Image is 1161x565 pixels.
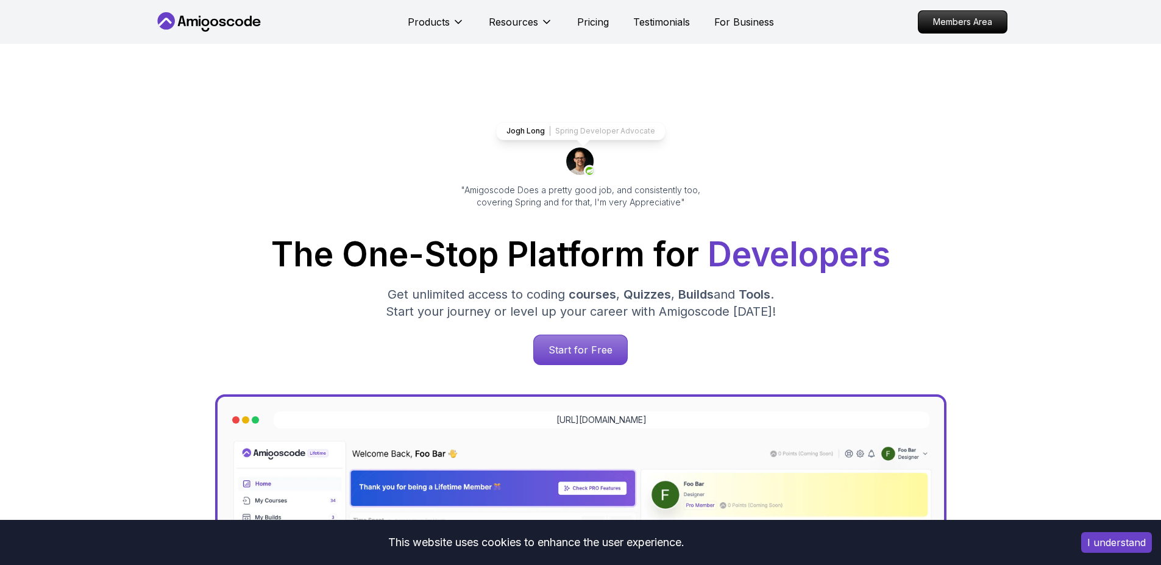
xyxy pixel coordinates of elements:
p: Get unlimited access to coding , , and . Start your journey or level up your career with Amigosco... [376,286,786,320]
div: This website uses cookies to enhance the user experience. [9,529,1063,556]
p: Start for Free [534,335,627,364]
span: Developers [708,234,890,274]
a: Members Area [918,10,1007,34]
p: Resources [489,15,538,29]
span: Tools [739,287,770,302]
p: Members Area [918,11,1007,33]
a: Pricing [577,15,609,29]
p: "Amigoscode Does a pretty good job, and consistently too, covering Spring and for that, I'm very ... [444,184,717,208]
a: [URL][DOMAIN_NAME] [556,414,647,426]
p: Spring Developer Advocate [555,126,655,136]
p: Jogh Long [506,126,545,136]
span: Builds [678,287,714,302]
h1: The One-Stop Platform for [164,238,998,271]
a: Testimonials [633,15,690,29]
a: Start for Free [533,335,628,365]
button: Resources [489,15,553,39]
img: josh long [566,147,595,177]
a: For Business [714,15,774,29]
span: Quizzes [623,287,671,302]
button: Accept cookies [1081,532,1152,553]
button: Products [408,15,464,39]
span: courses [569,287,616,302]
p: Products [408,15,450,29]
